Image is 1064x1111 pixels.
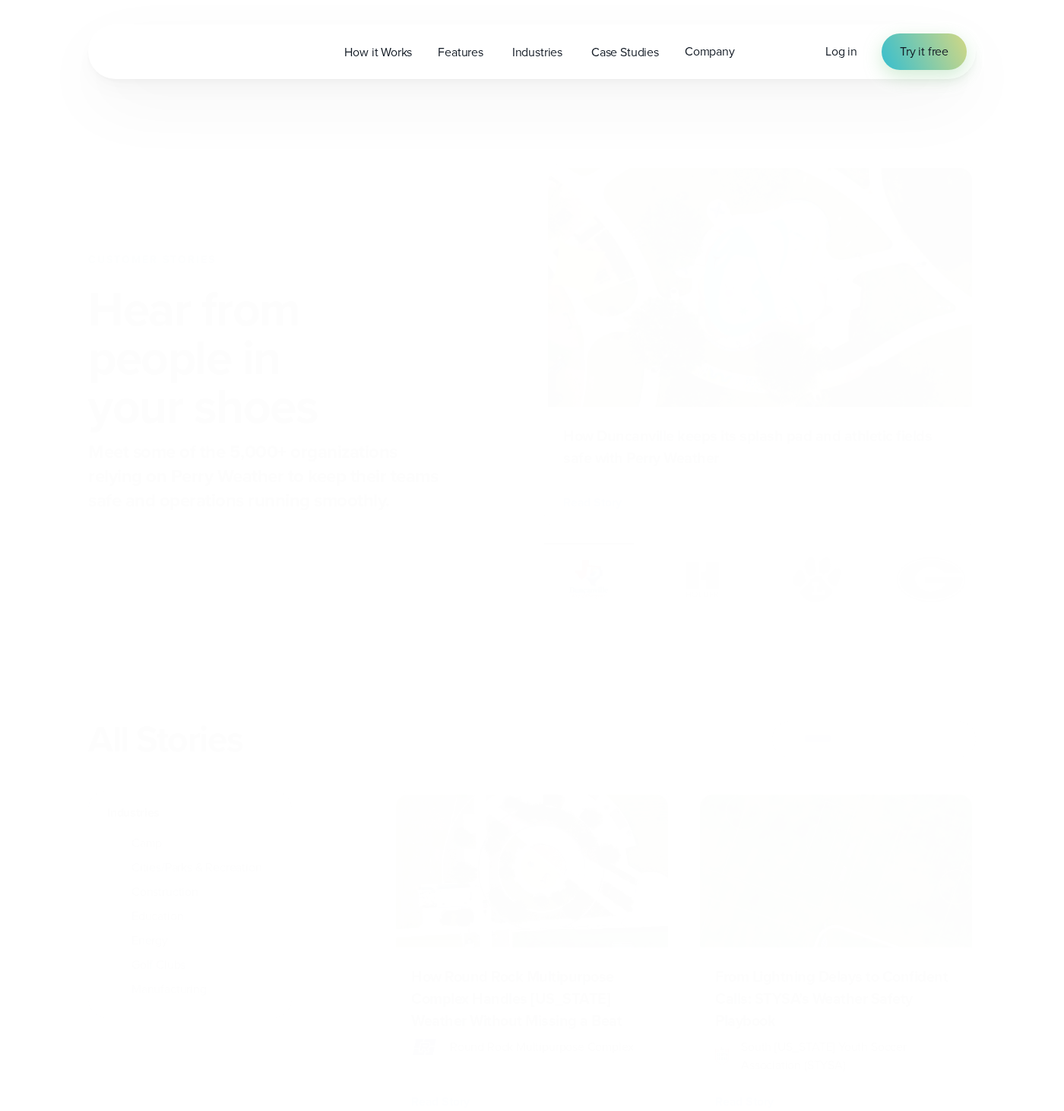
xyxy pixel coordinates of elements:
a: Log in [825,43,857,61]
span: Company [685,43,735,61]
span: Features [438,43,483,62]
a: Try it free [882,33,967,70]
span: Industries [512,43,562,62]
span: Case Studies [591,43,659,62]
a: How it Works [331,37,425,68]
span: Log in [825,43,857,60]
span: How it Works [344,43,412,62]
a: Case Studies [578,37,672,68]
span: Try it free [900,43,948,61]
